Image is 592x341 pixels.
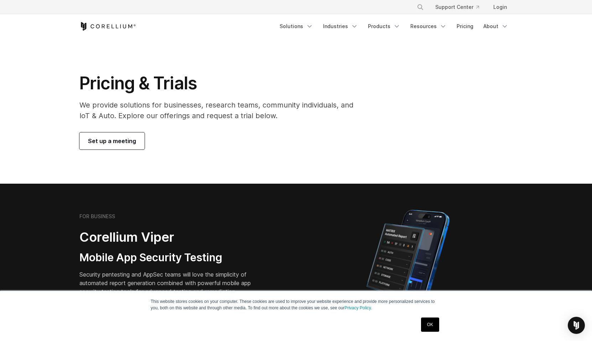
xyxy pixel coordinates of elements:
[79,229,262,245] h2: Corellium Viper
[319,20,362,33] a: Industries
[488,1,513,14] a: Login
[88,137,136,145] span: Set up a meeting
[479,20,513,33] a: About
[406,20,451,33] a: Resources
[354,206,462,331] img: Corellium MATRIX automated report on iPhone showing app vulnerability test results across securit...
[414,1,427,14] button: Search
[79,270,262,296] p: Security pentesting and AppSec teams will love the simplicity of automated report generation comb...
[452,20,478,33] a: Pricing
[79,73,363,94] h1: Pricing & Trials
[79,213,115,220] h6: FOR BUSINESS
[408,1,513,14] div: Navigation Menu
[79,22,136,31] a: Corellium Home
[275,20,317,33] a: Solutions
[430,1,485,14] a: Support Center
[79,132,145,149] a: Set up a meeting
[79,251,262,264] h3: Mobile App Security Testing
[151,298,441,311] p: This website stores cookies on your computer. These cookies are used to improve your website expe...
[79,100,363,121] p: We provide solutions for businesses, research teams, community individuals, and IoT & Auto. Explo...
[364,20,405,33] a: Products
[568,317,585,334] div: Open Intercom Messenger
[421,318,439,332] a: OK
[344,305,372,310] a: Privacy Policy.
[275,20,513,33] div: Navigation Menu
